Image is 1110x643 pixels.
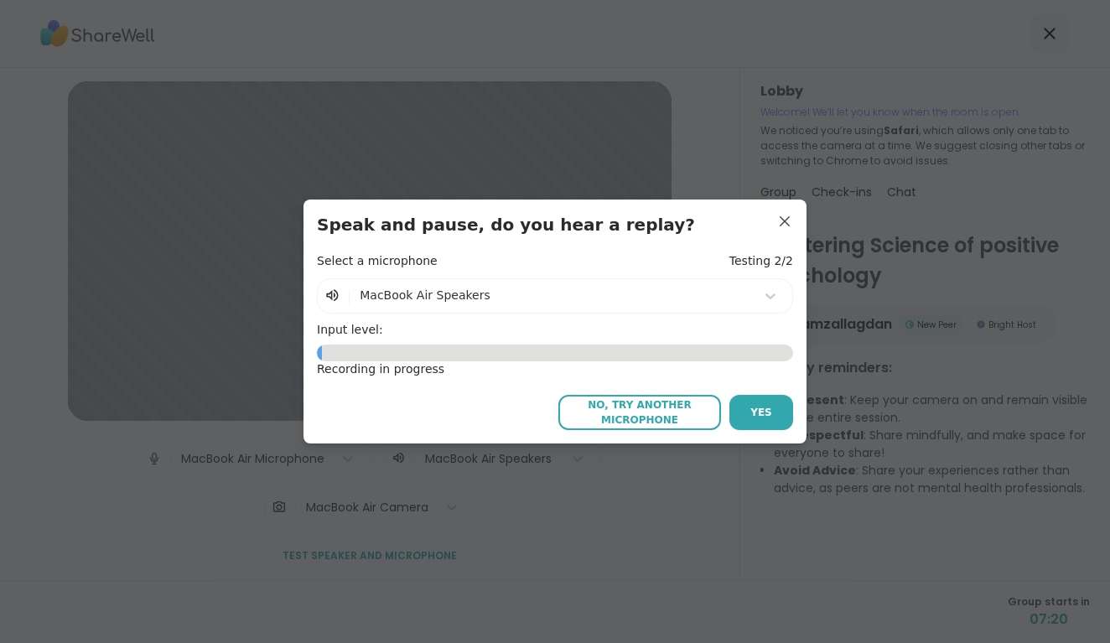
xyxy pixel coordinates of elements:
[729,395,793,430] button: Yes
[317,361,793,378] div: Recording in progress
[750,405,772,420] span: Yes
[567,397,713,428] span: No, try another microphone
[317,213,793,236] h3: Speak and pause, do you hear a replay?
[558,395,721,430] button: No, try another microphone
[347,286,351,306] span: |
[317,322,793,339] h4: Input level:
[729,253,793,270] h4: Testing 2/2
[317,253,438,270] h4: Select a microphone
